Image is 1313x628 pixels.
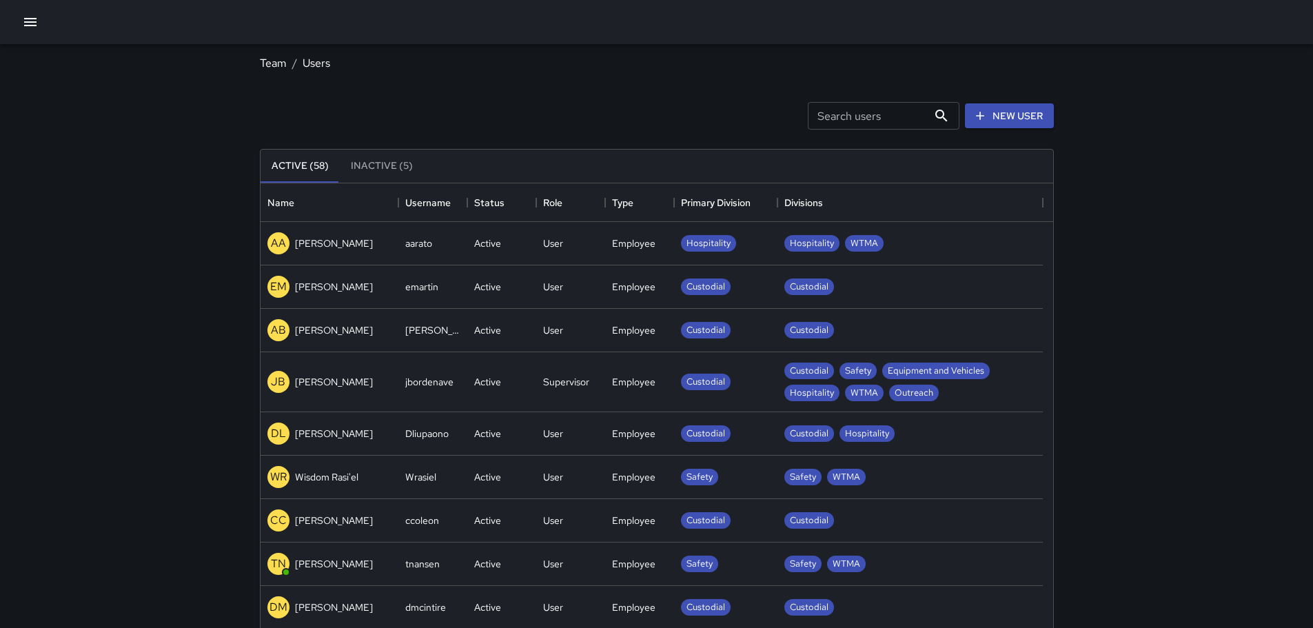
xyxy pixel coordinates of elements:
[674,183,777,222] div: Primary Division
[784,387,839,400] span: Hospitality
[827,471,866,484] span: WTMA
[295,375,373,389] p: [PERSON_NAME]
[845,237,884,250] span: WTMA
[270,278,287,295] p: EM
[271,374,285,390] p: JB
[784,324,834,337] span: Custodial
[543,236,563,250] div: User
[543,323,563,337] div: User
[543,183,562,222] div: Role
[612,557,655,571] div: Employee
[612,236,655,250] div: Employee
[292,55,297,72] li: /
[295,427,373,440] p: [PERSON_NAME]
[543,427,563,440] div: User
[543,280,563,294] div: User
[474,375,501,389] div: Active
[612,183,633,222] div: Type
[270,512,287,529] p: CC
[681,514,731,527] span: Custodial
[882,365,990,378] span: Equipment and Vehicles
[474,557,501,571] div: Active
[839,427,895,440] span: Hospitality
[543,514,563,527] div: User
[536,183,605,222] div: Role
[405,514,439,527] div: ccoleon
[543,600,563,614] div: User
[543,470,563,484] div: User
[605,183,674,222] div: Type
[612,375,655,389] div: Employee
[295,323,373,337] p: [PERSON_NAME]
[827,558,866,571] span: WTMA
[269,599,287,616] p: DM
[784,237,839,250] span: Hospitality
[681,183,751,222] div: Primary Division
[295,236,373,250] p: [PERSON_NAME]
[271,235,286,252] p: AA
[965,103,1054,129] a: New User
[681,558,718,571] span: Safety
[839,365,877,378] span: Safety
[784,471,822,484] span: Safety
[681,281,731,294] span: Custodial
[612,323,655,337] div: Employee
[474,514,501,527] div: Active
[295,470,358,484] p: Wisdom Rasi'el
[405,557,440,571] div: tnansen
[271,425,286,442] p: DL
[474,183,505,222] div: Status
[295,280,373,294] p: [PERSON_NAME]
[543,375,589,389] div: Supervisor
[405,280,438,294] div: emartin
[474,323,501,337] div: Active
[405,470,436,484] div: Wrasiel
[681,324,731,337] span: Custodial
[784,281,834,294] span: Custodial
[784,365,834,378] span: Custodial
[681,601,731,614] span: Custodial
[405,323,460,337] div: arlen
[474,600,501,614] div: Active
[784,514,834,527] span: Custodial
[270,469,287,485] p: WR
[271,556,286,572] p: TN
[261,183,398,222] div: Name
[295,600,373,614] p: [PERSON_NAME]
[405,183,451,222] div: Username
[543,557,563,571] div: User
[777,183,1043,222] div: Divisions
[405,427,449,440] div: Dliupaono
[260,56,287,70] a: Team
[405,375,454,389] div: jbordenave
[474,427,501,440] div: Active
[612,514,655,527] div: Employee
[474,236,501,250] div: Active
[267,183,294,222] div: Name
[681,427,731,440] span: Custodial
[889,387,939,400] span: Outreach
[271,322,286,338] p: AB
[612,427,655,440] div: Employee
[405,236,432,250] div: aarato
[681,376,731,389] span: Custodial
[467,183,536,222] div: Status
[261,150,340,183] button: Active (58)
[681,237,736,250] span: Hospitality
[681,471,718,484] span: Safety
[784,601,834,614] span: Custodial
[784,558,822,571] span: Safety
[612,280,655,294] div: Employee
[612,470,655,484] div: Employee
[295,557,373,571] p: [PERSON_NAME]
[295,514,373,527] p: [PERSON_NAME]
[303,56,330,70] a: Users
[474,470,501,484] div: Active
[340,150,424,183] button: Inactive (5)
[398,183,467,222] div: Username
[784,427,834,440] span: Custodial
[845,387,884,400] span: WTMA
[612,600,655,614] div: Employee
[784,183,823,222] div: Divisions
[474,280,501,294] div: Active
